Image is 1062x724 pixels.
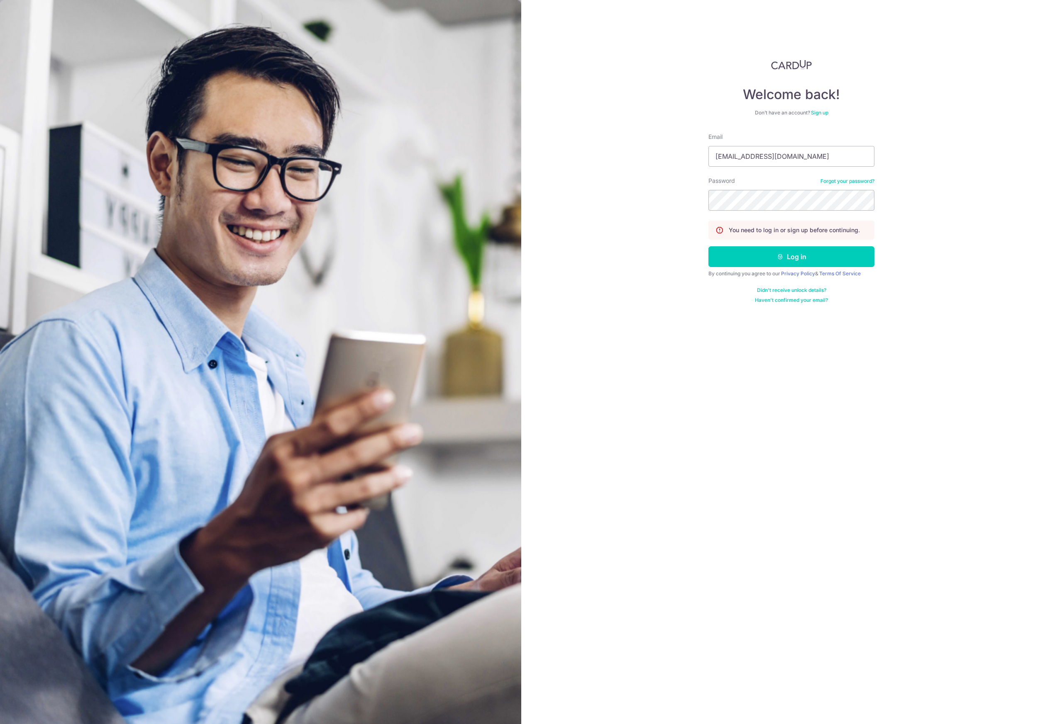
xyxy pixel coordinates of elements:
[757,287,826,294] a: Didn't receive unlock details?
[820,178,874,185] a: Forgot your password?
[708,109,874,116] div: Don’t have an account?
[708,246,874,267] button: Log in
[708,146,874,167] input: Enter your Email
[819,270,861,277] a: Terms Of Service
[781,270,815,277] a: Privacy Policy
[708,177,735,185] label: Password
[811,109,828,116] a: Sign up
[708,133,723,141] label: Email
[755,297,828,304] a: Haven't confirmed your email?
[708,270,874,277] div: By continuing you agree to our &
[771,60,812,70] img: CardUp Logo
[729,226,860,234] p: You need to log in or sign up before continuing.
[708,86,874,103] h4: Welcome back!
